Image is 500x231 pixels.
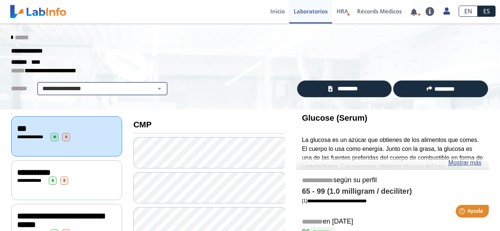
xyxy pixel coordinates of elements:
a: ES [478,6,496,17]
span: HRA [337,7,348,15]
p: La glucosa es un azúcar que obtienes de los alimentos que comes. El cuerpo lo usa como energía. J... [302,136,483,207]
h4: 65 - 99 (1.0 milligram / deciliter) [302,187,483,196]
a: EN [459,6,478,17]
b: CMP [133,120,152,129]
iframe: Help widget launcher [434,202,492,223]
a: [1] [302,198,367,203]
a: Mostrar más [448,158,481,167]
b: Glucose (Serum) [302,113,367,123]
h5: en [DATE] [302,218,483,226]
h5: según su perfil [302,176,483,185]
